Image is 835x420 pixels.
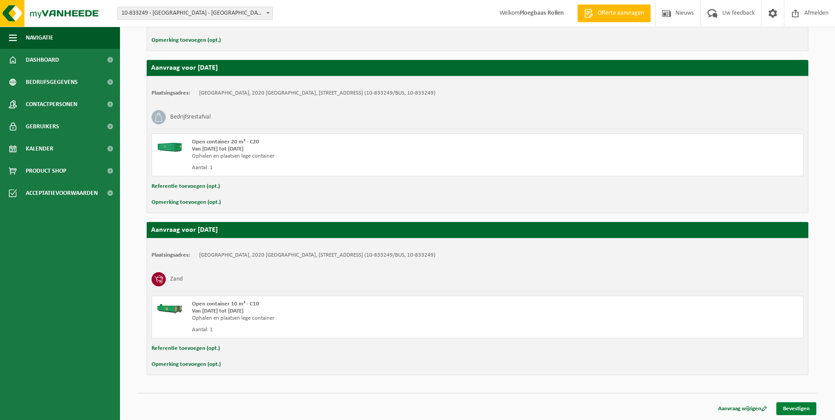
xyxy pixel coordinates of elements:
strong: Ploegbaas Rollen [519,10,564,16]
img: HK-XC-10-GN-00.png [156,301,183,314]
span: Dashboard [26,49,59,71]
div: Aantal: 1 [192,164,513,171]
span: Open container 20 m³ - C20 [192,139,259,145]
span: Acceptatievoorwaarden [26,182,98,204]
span: Kalender [26,138,53,160]
a: Bevestigen [776,402,816,415]
span: Open container 10 m³ - C10 [192,301,259,307]
strong: Van [DATE] tot [DATE] [192,308,244,314]
strong: Aanvraag voor [DATE] [151,226,218,234]
span: Bedrijfsgegevens [26,71,78,93]
span: Product Shop [26,160,66,182]
strong: Van [DATE] tot [DATE] [192,146,244,152]
h3: Bedrijfsrestafval [170,110,211,124]
span: 10-833249 - IKO NV MILIEUSTRAAT FABRIEK - ANTWERPEN [117,7,273,20]
span: Offerte aanvragen [595,9,646,18]
strong: Plaatsingsadres: [152,90,190,96]
td: [GEOGRAPHIC_DATA], 2020 [GEOGRAPHIC_DATA], [STREET_ADDRESS] (10-833249/BUS, 10-833249) [199,90,435,97]
img: HK-XC-20-GN-00.png [156,139,183,152]
div: Ophalen en plaatsen lege container [192,153,513,160]
strong: Aanvraag voor [DATE] [151,64,218,71]
button: Referentie toevoegen (opt.) [152,343,220,354]
div: Aantal: 1 [192,326,513,333]
div: Ophalen en plaatsen lege container [192,315,513,322]
span: 10-833249 - IKO NV MILIEUSTRAAT FABRIEK - ANTWERPEN [118,7,272,20]
span: Navigatie [26,27,53,49]
span: Gebruikers [26,115,59,138]
button: Opmerking toevoegen (opt.) [152,359,221,370]
a: Aanvraag wijzigen [711,402,774,415]
h3: Zand [170,272,183,286]
a: Offerte aanvragen [577,4,651,22]
td: [GEOGRAPHIC_DATA], 2020 [GEOGRAPHIC_DATA], [STREET_ADDRESS] (10-833249/BUS, 10-833249) [199,252,435,259]
button: Referentie toevoegen (opt.) [152,181,220,192]
button: Opmerking toevoegen (opt.) [152,197,221,208]
span: Contactpersonen [26,93,77,115]
button: Opmerking toevoegen (opt.) [152,35,221,46]
strong: Plaatsingsadres: [152,252,190,258]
